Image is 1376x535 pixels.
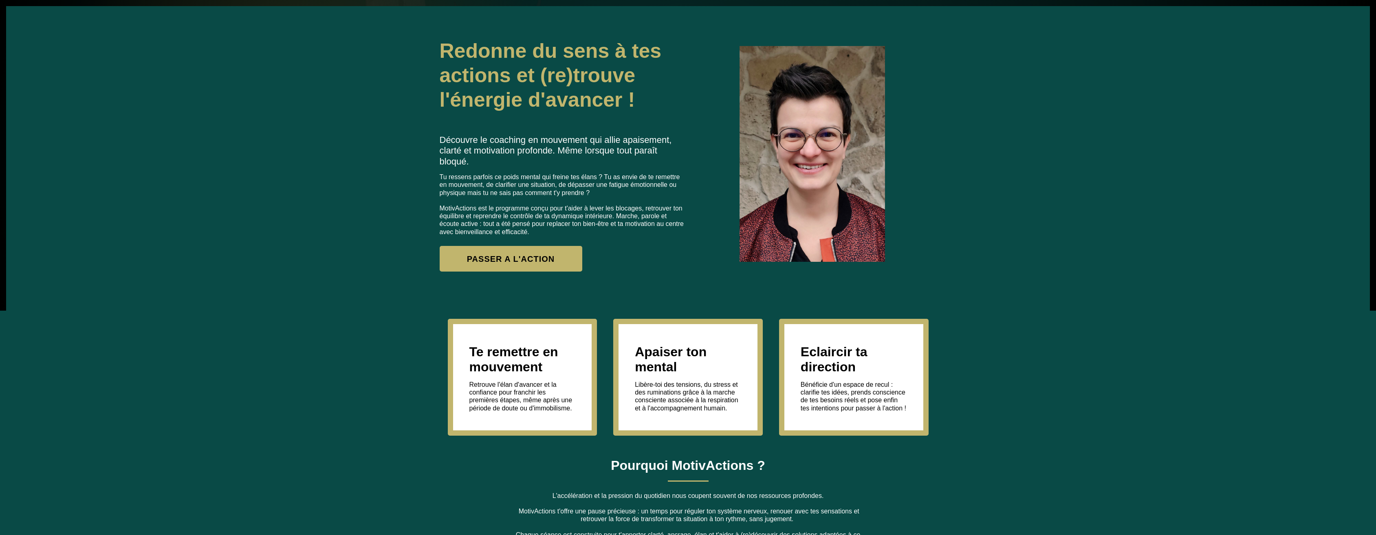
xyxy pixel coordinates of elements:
[635,340,741,379] h1: Apaiser ton mental
[511,454,865,477] h1: Pourquoi MotivActions ?
[740,2,885,310] img: a00a15cd26c76ceea68b77b015c3d001_Moi.jpg
[440,131,688,171] h2: Découvre le coaching en mouvement qui allie apaisement, clarté et motivation profonde. Même lorsq...
[801,379,907,414] text: Bénéficie d'un espace de recul : clarifie tes idées, prends conscience de tes besoins réels et po...
[801,340,907,379] h1: Eclaircir ta direction
[440,246,582,272] button: PASSER A L'ACTION
[635,379,741,414] text: Libère-toi des tensions, du stress et des ruminations grâce à la marche consciente associée à la ...
[469,340,576,379] h1: Te remettre en mouvement
[440,35,688,116] h1: Redonne du sens à tes actions et (re)trouve l'énergie d'avancer !
[469,379,576,414] text: Retrouve l'élan d'avancer et la confiance pour franchir les premières étapes, même après une péri...
[440,171,688,238] text: Tu ressens parfois ce poids mental qui freine tes élans ? Tu as envie de te remettre en mouvement...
